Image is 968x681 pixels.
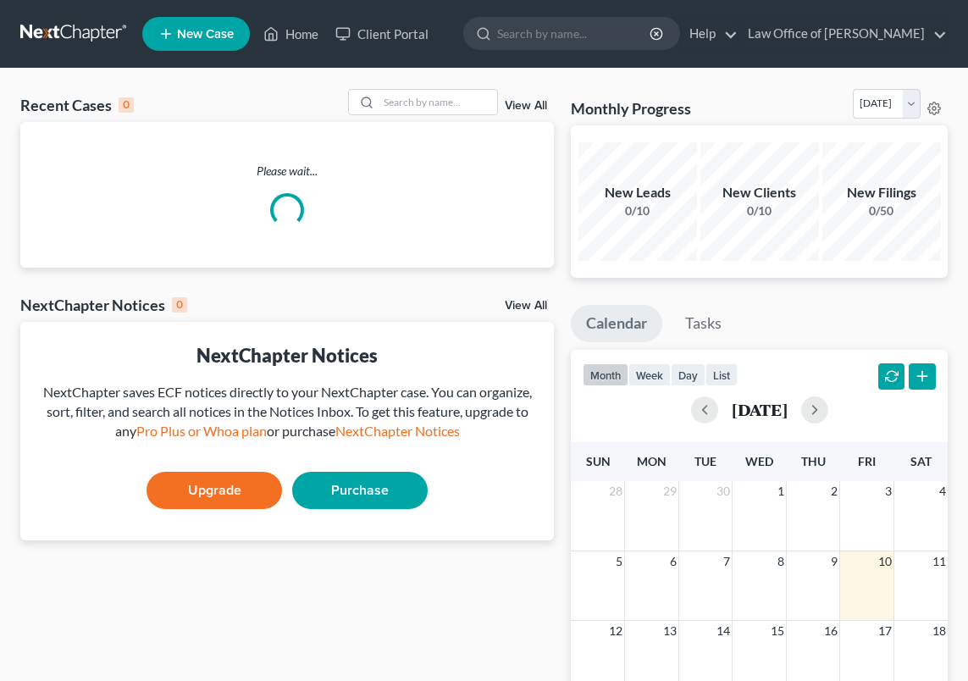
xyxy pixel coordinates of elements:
[858,454,876,468] span: Fri
[822,183,941,202] div: New Filings
[628,363,671,386] button: week
[715,481,732,501] span: 30
[661,481,678,501] span: 29
[877,551,893,572] span: 10
[671,363,705,386] button: day
[255,19,327,49] a: Home
[938,481,948,501] span: 4
[578,202,697,219] div: 0/10
[661,621,678,641] span: 13
[705,363,738,386] button: list
[670,305,737,342] a: Tasks
[722,551,732,572] span: 7
[583,363,628,386] button: month
[327,19,437,49] a: Client Portal
[883,481,893,501] span: 3
[822,621,839,641] span: 16
[776,551,786,572] span: 8
[20,295,187,315] div: NextChapter Notices
[335,423,460,439] a: NextChapter Notices
[776,481,786,501] span: 1
[715,621,732,641] span: 14
[578,183,697,202] div: New Leads
[177,28,234,41] span: New Case
[931,621,948,641] span: 18
[505,300,547,312] a: View All
[732,401,788,418] h2: [DATE]
[586,454,611,468] span: Sun
[136,423,267,439] a: Pro Plus or Whoa plan
[34,383,540,441] div: NextChapter saves ECF notices directly to your NextChapter case. You can organize, sort, filter, ...
[910,454,932,468] span: Sat
[829,551,839,572] span: 9
[931,551,948,572] span: 11
[571,305,662,342] a: Calendar
[20,163,554,180] p: Please wait...
[379,90,497,114] input: Search by name...
[681,19,738,49] a: Help
[700,202,819,219] div: 0/10
[614,551,624,572] span: 5
[34,342,540,368] div: NextChapter Notices
[20,95,134,115] div: Recent Cases
[877,621,893,641] span: 17
[739,19,947,49] a: Law Office of [PERSON_NAME]
[292,472,428,509] a: Purchase
[694,454,716,468] span: Tue
[607,621,624,641] span: 12
[607,481,624,501] span: 28
[172,297,187,313] div: 0
[668,551,678,572] span: 6
[147,472,282,509] a: Upgrade
[637,454,667,468] span: Mon
[571,98,691,119] h3: Monthly Progress
[505,100,547,112] a: View All
[829,481,839,501] span: 2
[119,97,134,113] div: 0
[822,202,941,219] div: 0/50
[497,18,652,49] input: Search by name...
[745,454,773,468] span: Wed
[801,454,826,468] span: Thu
[700,183,819,202] div: New Clients
[769,621,786,641] span: 15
